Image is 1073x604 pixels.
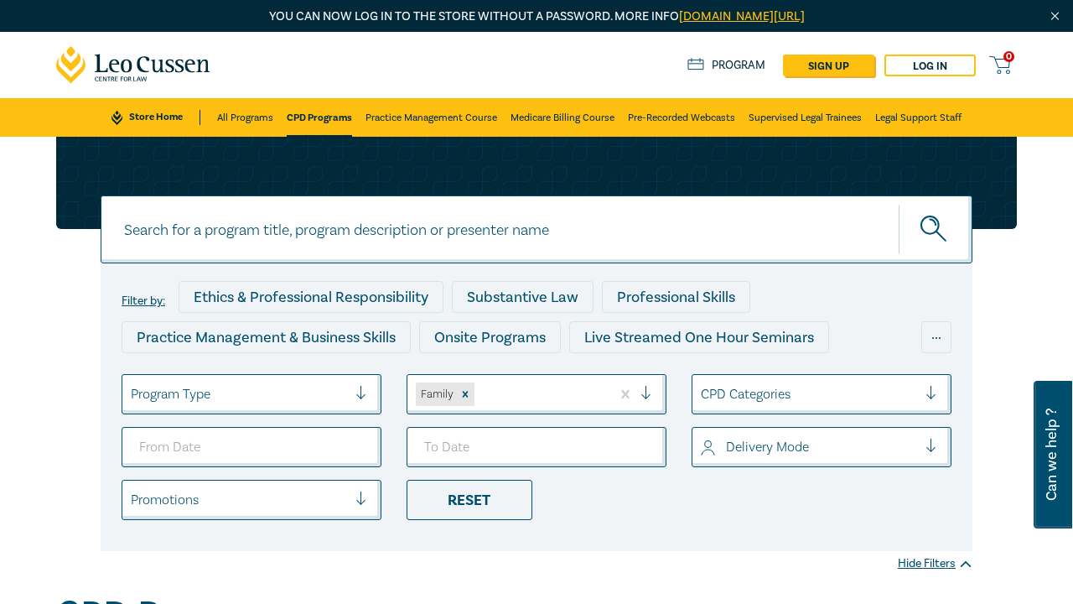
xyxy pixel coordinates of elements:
[1003,51,1014,62] span: 0
[131,491,134,509] input: select
[1048,9,1062,23] img: Close
[419,321,561,353] div: Onsite Programs
[446,362,712,393] div: Live Streamed Practical Workshops
[217,98,273,137] a: All Programs
[749,98,862,137] a: Supervised Legal Trainees
[122,294,165,308] label: Filter by:
[56,8,1017,26] p: You can now log in to the store without a password. More info
[687,58,765,73] a: Program
[478,385,481,404] input: select
[101,195,972,263] input: Search for a program title, program description or presenter name
[884,55,976,76] a: Log in
[602,281,750,313] div: Professional Skills
[701,438,704,456] input: select
[921,321,951,353] div: ...
[456,383,474,406] div: Remove Family
[898,555,972,572] div: Hide Filters
[452,281,594,313] div: Substantive Law
[569,321,829,353] div: Live Streamed One Hour Seminars
[122,427,381,467] input: From Date
[679,8,805,24] a: [DOMAIN_NAME][URL]
[875,98,962,137] a: Legal Support Staff
[111,110,200,125] a: Store Home
[287,98,352,137] a: CPD Programs
[122,321,411,353] div: Practice Management & Business Skills
[365,98,497,137] a: Practice Management Course
[179,281,443,313] div: Ethics & Professional Responsibility
[783,55,874,76] a: sign up
[1044,391,1060,518] span: Can we help ?
[131,385,134,404] input: select
[511,98,614,137] a: Medicare Billing Course
[416,383,456,406] div: Family
[407,427,666,467] input: To Date
[628,98,735,137] a: Pre-Recorded Webcasts
[122,362,438,393] div: Live Streamed Conferences and Intensives
[701,385,704,404] input: select
[407,480,532,520] div: Reset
